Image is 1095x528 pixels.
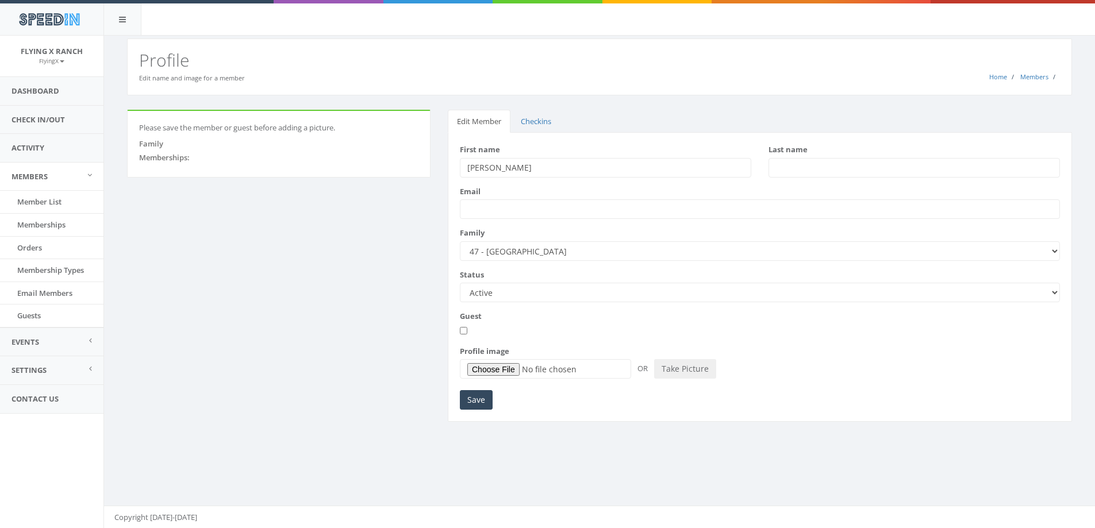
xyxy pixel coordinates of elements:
h2: Profile [139,51,1060,70]
label: Profile image [460,346,509,357]
a: Members [1020,72,1048,81]
span: OR [633,363,652,373]
small: Edit name and image for a member [139,74,245,82]
img: speedin_logo.png [13,9,85,30]
input: Save [460,390,493,410]
span: Contact Us [11,394,59,404]
label: Family [460,228,485,238]
label: First name [460,144,500,155]
span: Members [11,171,48,182]
small: FlyingX [39,57,64,65]
div: Family [139,138,418,149]
label: Last name [769,144,808,155]
label: Status [460,269,484,280]
a: Edit Member [448,110,510,133]
a: Checkins [512,110,560,133]
div: Memberships: [139,152,418,163]
label: Guest [460,311,482,322]
span: Email Members [17,288,72,298]
label: Email [460,186,481,197]
div: Please save the member or guest before adding a picture. [139,122,418,133]
button: Take Picture [654,359,716,379]
a: FlyingX [39,55,64,65]
span: Flying X Ranch [21,46,83,56]
span: Events [11,337,39,347]
span: Settings [11,365,47,375]
a: Home [989,72,1007,81]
